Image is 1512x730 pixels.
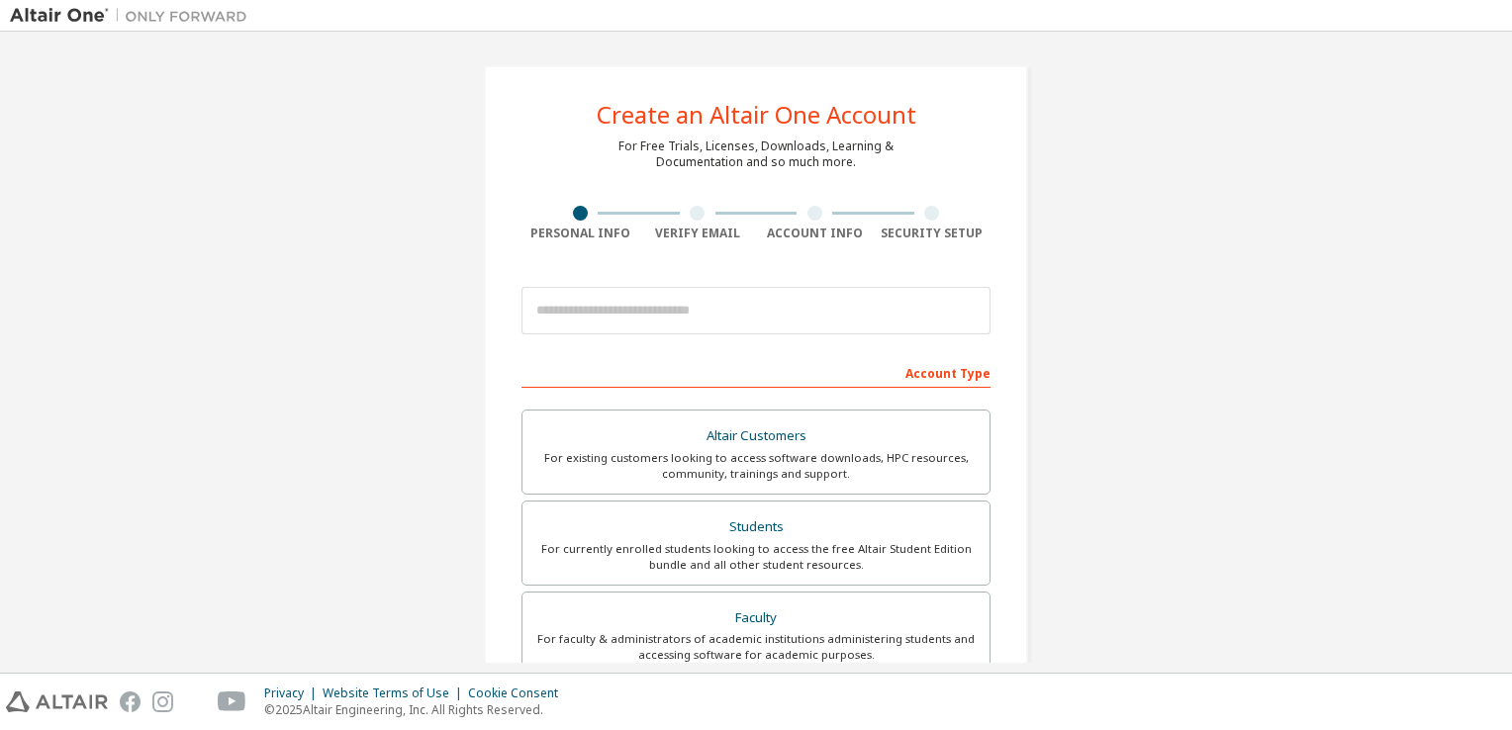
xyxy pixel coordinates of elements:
div: Privacy [264,685,323,701]
div: Create an Altair One Account [597,103,916,127]
img: youtube.svg [218,691,246,712]
img: instagram.svg [152,691,173,712]
img: altair_logo.svg [6,691,108,712]
img: Altair One [10,6,257,26]
div: Security Setup [874,226,992,241]
div: Account Type [521,356,991,388]
p: © 2025 Altair Engineering, Inc. All Rights Reserved. [264,701,570,718]
div: For currently enrolled students looking to access the free Altair Student Edition bundle and all ... [534,541,978,573]
div: Personal Info [521,226,639,241]
div: Website Terms of Use [323,685,468,701]
div: Faculty [534,604,978,632]
div: Verify Email [639,226,757,241]
div: For existing customers looking to access software downloads, HPC resources, community, trainings ... [534,450,978,482]
img: facebook.svg [120,691,141,712]
div: Account Info [756,226,874,241]
div: Students [534,513,978,541]
div: For faculty & administrators of academic institutions administering students and accessing softwa... [534,631,978,663]
div: Cookie Consent [468,685,570,701]
div: Altair Customers [534,422,978,450]
div: For Free Trials, Licenses, Downloads, Learning & Documentation and so much more. [618,138,894,170]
